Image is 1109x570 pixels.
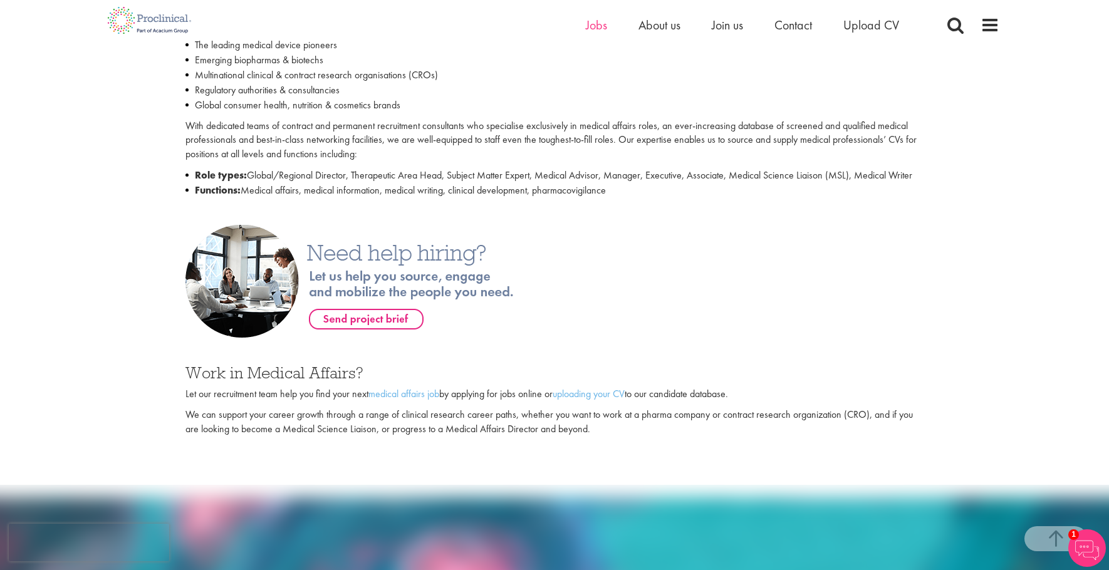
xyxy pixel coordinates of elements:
a: Join us [712,17,743,33]
a: About us [638,17,680,33]
p: We can support your career growth through a range of clinical research career paths, whether you ... [185,408,924,437]
strong: Functions: [195,184,241,197]
a: Jobs [586,17,607,33]
strong: Role types: [195,168,247,182]
a: Upload CV [843,17,899,33]
iframe: reCAPTCHA [9,524,169,561]
span: 1 [1068,529,1079,540]
a: medical affairs job [368,387,439,400]
li: Global consumer health, nutrition & cosmetics brands [185,98,924,113]
li: Multinational clinical & contract research organisations (CROs) [185,68,924,83]
h3: Work in Medical Affairs? [185,365,924,381]
img: Chatbot [1068,529,1106,567]
a: Contact [774,17,812,33]
li: The leading medical device pioneers [185,38,924,53]
li: Emerging biopharmas & biotechs [185,53,924,68]
a: uploading your CV [553,387,625,400]
p: With dedicated teams of contract and permanent recruitment consultants who specialise exclusively... [185,119,924,162]
li: Medical affairs, medical information, medical writing, clinical development, pharmacovigilance [185,183,924,198]
li: Global/Regional Director, Therapeutic Area Head, Subject Matter Expert, Medical Advisor, Manager,... [185,168,924,183]
li: Regulatory authorities & consultancies [185,83,924,98]
p: Let our recruitment team help you find your next by applying for jobs online or to our candidate ... [185,387,924,402]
